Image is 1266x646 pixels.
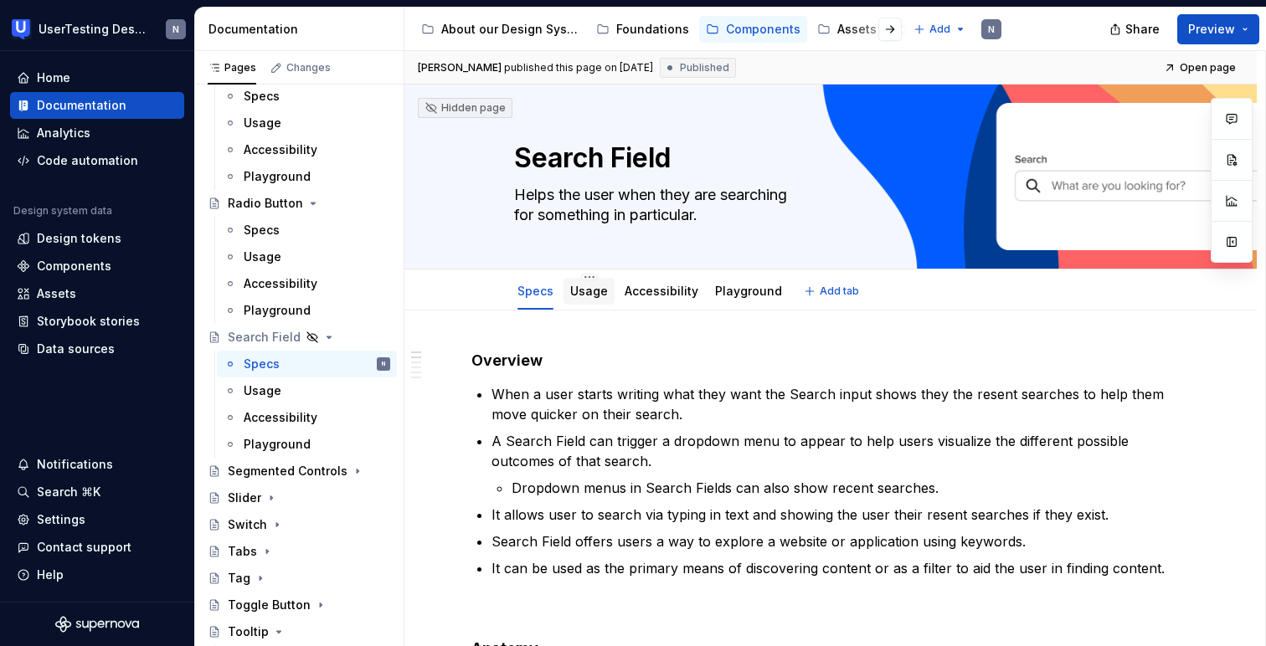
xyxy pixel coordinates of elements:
[228,597,311,613] div: Toggle Button
[37,258,111,274] div: Components
[244,88,280,105] div: Specs
[441,21,579,38] div: About our Design System
[511,273,560,308] div: Specs
[418,61,502,74] span: [PERSON_NAME]
[699,16,807,43] a: Components
[504,61,653,74] div: published this page on [DATE]
[425,101,506,115] div: Hidden page
[201,565,397,592] a: Tag
[491,531,1190,551] p: Search Field offers users a way to explore a website or application using keywords.
[217,431,397,458] a: Playground
[616,21,689,38] div: Foundations
[625,284,698,298] a: Accessibility
[708,273,789,308] div: Playground
[244,356,280,372] div: Specs
[570,284,608,298] a: Usage
[10,561,184,588] button: Help
[10,506,184,533] a: Settings
[37,125,90,141] div: Analytics
[37,539,131,556] div: Contact support
[201,190,397,217] a: Radio Button
[228,623,269,640] div: Tooltip
[217,136,397,163] a: Accessibility
[1101,14,1171,44] button: Share
[228,463,347,479] div: Segmented Controls
[564,273,615,308] div: Usage
[37,69,70,86] div: Home
[228,543,257,560] div: Tabs
[512,478,1190,498] p: Dropdown menus in Search Fields can also show recent searches.
[228,516,267,533] div: Switch
[55,616,139,633] svg: Supernova Logo
[511,138,1144,178] textarea: Search Field
[208,21,397,38] div: Documentation
[201,618,397,645] a: Tooltip
[382,356,385,372] div: N
[837,21,877,38] div: Assets
[201,484,397,511] a: Slider
[1180,61,1236,74] span: Open page
[511,182,1144,228] textarea: Helps the user when they are searching for something in particular.
[491,431,1190,471] p: A Search Field can trigger a dropdown menu to appear to help users visualize the different possib...
[471,351,1190,371] h4: Overview
[201,458,397,484] a: Segmented Controls
[10,64,184,91] a: Home
[201,324,397,351] a: Search Field
[228,329,301,346] div: Search Field
[589,16,696,43] a: Foundations
[244,222,280,238] div: Specs
[244,168,311,185] div: Playground
[244,436,311,453] div: Playground
[10,479,184,505] button: Search ⌘K
[39,21,146,38] div: UserTesting Design System
[201,538,397,565] a: Tabs
[217,377,397,404] a: Usage
[37,230,121,247] div: Design tokens
[37,285,76,302] div: Assets
[37,484,100,500] div: Search ⌘K
[1188,21,1235,38] span: Preview
[217,110,397,136] a: Usage
[1125,21,1160,38] span: Share
[10,308,184,335] a: Storybook stories
[201,511,397,538] a: Switch
[217,244,397,270] a: Usage
[37,97,126,114] div: Documentation
[414,13,905,46] div: Page tree
[244,115,281,131] div: Usage
[1159,56,1243,79] a: Open page
[517,284,553,298] a: Specs
[10,253,184,279] a: Components
[491,558,1190,578] p: It can be used as the primary means of discovering content or as a filter to aid the user in find...
[10,92,184,119] a: Documentation
[908,18,971,41] button: Add
[244,249,281,265] div: Usage
[13,204,112,218] div: Design system data
[811,16,883,43] a: Assets
[491,505,1190,525] p: It allows user to search via typing in text and showing the user their resent searches if they ex...
[172,23,179,36] div: N
[37,152,138,169] div: Code automation
[3,11,191,47] button: UserTesting Design SystemN
[10,336,184,362] a: Data sources
[244,409,317,426] div: Accessibility
[10,225,184,252] a: Design tokens
[286,61,331,74] div: Changes
[680,61,729,74] span: Published
[10,534,184,561] button: Contact support
[37,456,113,473] div: Notifications
[799,279,867,303] button: Add tab
[820,285,859,298] span: Add tab
[10,120,184,146] a: Analytics
[10,451,184,478] button: Notifications
[491,384,1190,424] p: When a user starts writing what they want the Search input shows they the resent searches to help...
[715,284,782,298] a: Playground
[217,297,397,324] a: Playground
[10,147,184,174] a: Code automation
[217,163,397,190] a: Playground
[37,567,64,583] div: Help
[37,313,140,330] div: Storybook stories
[217,83,397,110] a: Specs
[228,490,261,506] div: Slider
[217,217,397,244] a: Specs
